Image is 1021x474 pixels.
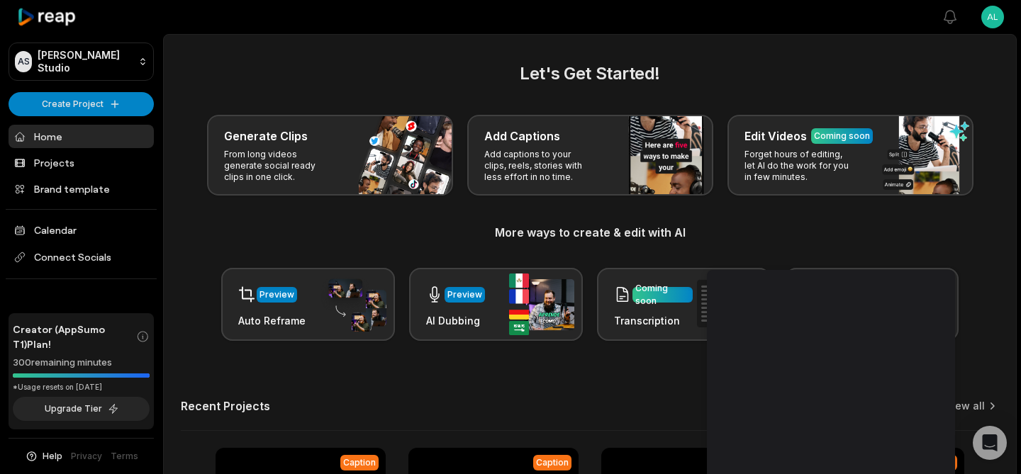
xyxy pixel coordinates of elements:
h3: AI Dubbing [426,313,485,328]
p: [PERSON_NAME] Studio [38,49,133,74]
span: Help [43,450,62,463]
div: Coming soon [814,130,870,142]
div: Preview [447,288,482,301]
h2: Let's Get Started! [181,61,999,86]
a: Home [9,125,154,148]
button: Help [25,450,62,463]
a: Brand template [9,177,154,201]
img: transcription.png [697,273,762,334]
span: Connect Socials [9,244,154,270]
h3: More ways to create & edit with AI [181,224,999,241]
p: Forget hours of editing, let AI do the work for you in few minutes. [744,149,854,183]
h3: Transcription [614,313,693,328]
div: Coming soon [635,282,690,307]
h3: Generate Clips [224,128,308,145]
div: *Usage resets on [DATE] [13,382,150,393]
img: auto_reframe.png [321,277,386,332]
h3: Add Captions [484,128,560,145]
a: View all [945,399,985,413]
p: From long videos generate social ready clips in one click. [224,149,334,183]
div: 300 remaining minutes [13,356,150,370]
h3: Edit Videos [744,128,807,145]
a: Privacy [71,450,102,463]
button: Create Project [9,92,154,116]
p: Add captions to your clips, reels, stories with less effort in no time. [484,149,594,183]
a: Projects [9,151,154,174]
button: Upgrade Tier [13,397,150,421]
h3: Auto Reframe [238,313,306,328]
img: ai_dubbing.png [509,273,574,335]
div: Preview [260,288,294,301]
div: AS [15,51,32,72]
h2: Recent Projects [181,399,270,413]
div: Open Intercom Messenger [973,426,1007,460]
a: Calendar [9,218,154,242]
span: Creator (AppSumo T1) Plan! [13,322,136,351]
a: Terms [111,450,138,463]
